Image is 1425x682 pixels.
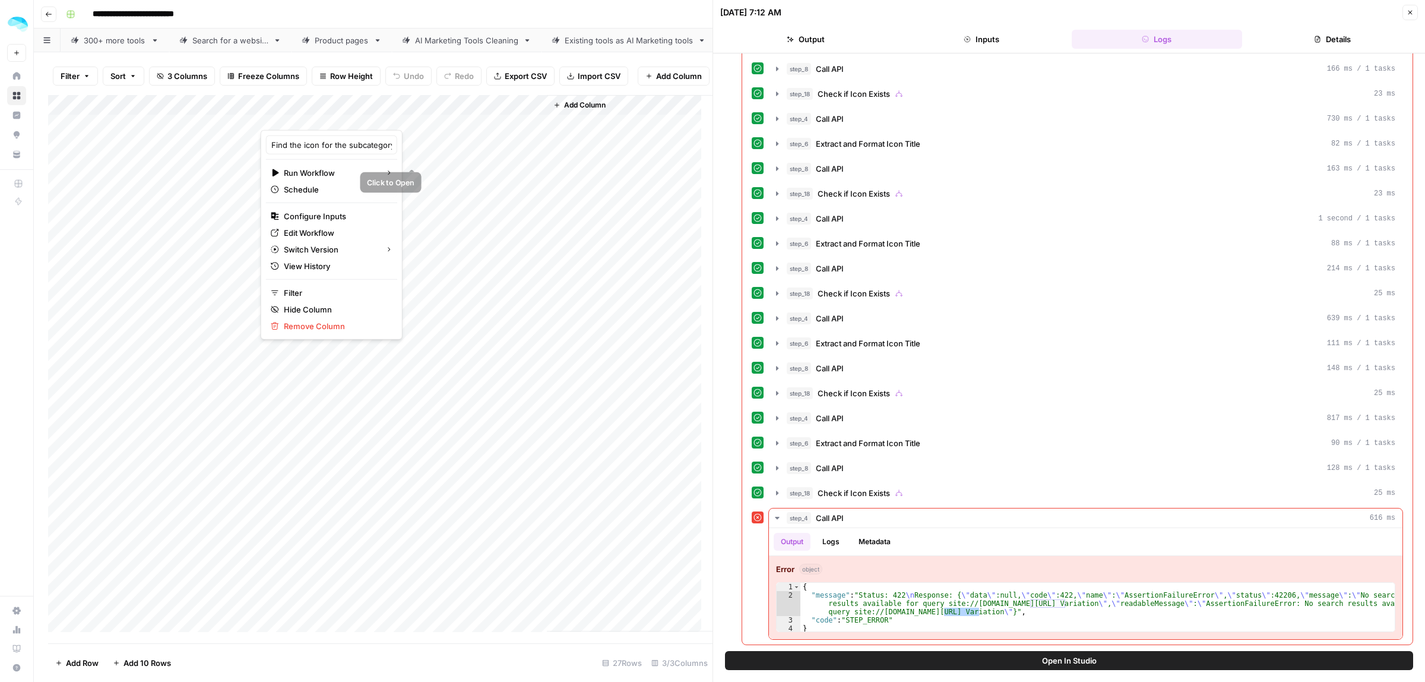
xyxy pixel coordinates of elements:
span: Check if Icon Exists [818,188,890,200]
button: Row Height [312,67,381,86]
button: Add Column [549,97,610,113]
button: 166 ms / 1 tasks [769,59,1402,78]
button: Add Column [638,67,710,86]
span: step_8 [787,263,811,274]
span: 25 ms [1374,288,1395,299]
a: Insights [7,106,26,125]
span: Schedule [284,184,388,195]
span: View History [284,260,388,272]
button: 25 ms [769,284,1402,303]
button: 730 ms / 1 tasks [769,109,1402,128]
button: Add Row [48,653,106,672]
button: Open In Studio [725,651,1413,670]
div: 3/3 Columns [647,653,712,672]
div: 4 [777,624,800,633]
span: step_6 [787,138,811,150]
img: ColdiQ Logo [7,14,28,35]
span: step_18 [787,188,813,200]
span: 148 ms / 1 tasks [1327,363,1395,374]
span: Run Workflow [284,167,376,179]
button: 25 ms [769,484,1402,503]
span: Extract and Format Icon Title [816,337,920,349]
span: 616 ms [1370,513,1395,523]
span: Toggle code folding, rows 1 through 4 [793,583,800,591]
div: 3 [777,616,800,624]
button: 148 ms / 1 tasks [769,359,1402,378]
span: step_8 [787,163,811,175]
button: 111 ms / 1 tasks [769,334,1402,353]
button: 616 ms [769,509,1402,528]
span: Export CSV [505,70,547,82]
button: Filter [53,67,98,86]
button: 23 ms [769,184,1402,203]
button: 128 ms / 1 tasks [769,459,1402,478]
div: 300+ more tools [84,34,146,46]
span: 25 ms [1374,388,1395,399]
span: 730 ms / 1 tasks [1327,113,1395,124]
a: Your Data [7,145,26,164]
span: Hide Column [284,304,388,315]
span: 817 ms / 1 tasks [1327,413,1395,424]
button: Metadata [851,533,898,551]
span: step_6 [787,437,811,449]
div: 2 [777,591,800,616]
span: step_8 [787,63,811,75]
button: Output [774,533,810,551]
a: Product pages [292,29,392,52]
span: Extract and Format Icon Title [816,238,920,250]
a: Home [7,67,26,86]
a: Search for a website [169,29,292,52]
a: Browse [7,86,26,105]
span: Redo [455,70,474,82]
span: Row Height [330,70,373,82]
button: Export CSV [486,67,555,86]
span: step_18 [787,487,813,499]
span: 1 second / 1 tasks [1318,213,1395,224]
div: 27 Rows [597,653,647,672]
button: Logs [815,533,847,551]
button: Workspace: ColdiQ [7,10,26,39]
div: 1 [777,583,800,591]
button: 1 second / 1 tasks [769,209,1402,228]
span: Open In Studio [1042,655,1097,667]
span: step_8 [787,362,811,374]
span: Call API [816,312,844,324]
span: Undo [404,70,424,82]
span: Add 10 Rows [123,657,171,669]
span: step_6 [787,238,811,250]
button: Redo [436,67,482,86]
span: Add Column [564,100,606,110]
span: Call API [816,512,844,524]
button: 90 ms / 1 tasks [769,434,1402,453]
a: Settings [7,601,26,620]
span: step_8 [787,462,811,474]
span: Call API [816,213,844,225]
a: Existing tools as AI Marketing tools [541,29,716,52]
a: 300+ more tools [61,29,169,52]
button: Freeze Columns [220,67,307,86]
div: Product pages [315,34,369,46]
button: 88 ms / 1 tasks [769,234,1402,253]
span: Call API [816,63,844,75]
span: step_6 [787,337,811,349]
span: Edit Workflow [284,227,388,239]
span: step_4 [787,213,811,225]
span: step_4 [787,113,811,125]
span: 163 ms / 1 tasks [1327,163,1395,174]
span: Filter [284,287,388,299]
span: 214 ms / 1 tasks [1327,263,1395,274]
div: 616 ms [769,528,1402,639]
button: Logs [1072,30,1243,49]
button: Undo [385,67,432,86]
span: Check if Icon Exists [818,387,890,399]
span: Remove Column [284,320,388,332]
span: Configure Inputs [284,210,388,222]
span: step_18 [787,288,813,299]
span: Freeze Columns [238,70,299,82]
span: Add Column [656,70,702,82]
a: Opportunities [7,125,26,144]
span: 82 ms / 1 tasks [1331,138,1395,149]
span: step_4 [787,412,811,424]
span: Call API [816,412,844,424]
button: Sort [103,67,144,86]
